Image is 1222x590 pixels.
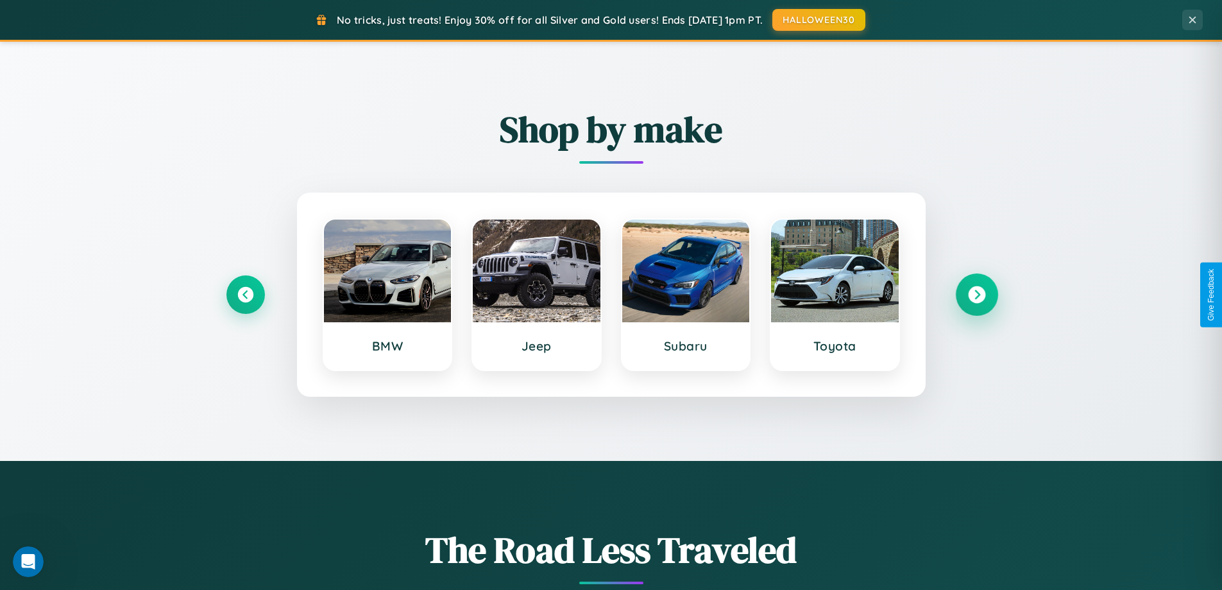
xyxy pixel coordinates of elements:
[337,13,763,26] span: No tricks, just treats! Enjoy 30% off for all Silver and Gold users! Ends [DATE] 1pm PT.
[772,9,865,31] button: HALLOWEEN30
[784,338,886,354] h3: Toyota
[635,338,737,354] h3: Subaru
[13,546,44,577] iframe: Intercom live chat
[486,338,588,354] h3: Jeep
[1207,269,1216,321] div: Give Feedback
[226,525,996,575] h1: The Road Less Traveled
[226,105,996,154] h2: Shop by make
[337,338,439,354] h3: BMW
